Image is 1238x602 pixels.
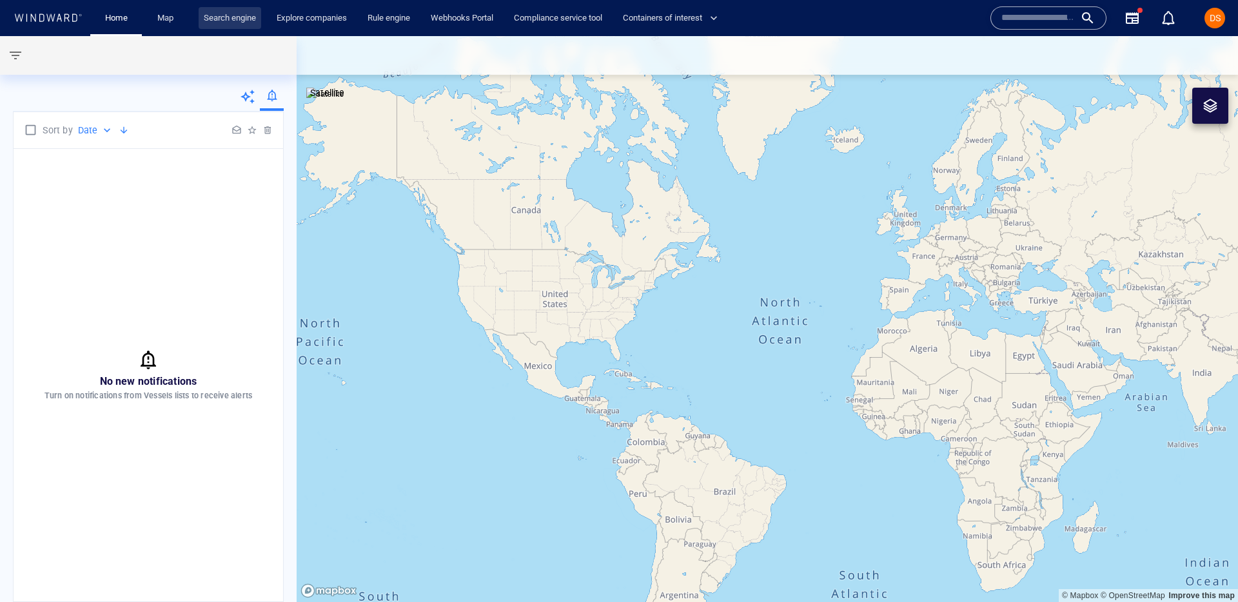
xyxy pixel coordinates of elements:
[1210,13,1221,23] span: DS
[100,375,197,387] span: No new notifications
[78,122,98,138] p: Date
[1168,591,1235,600] a: Map feedback
[362,7,415,30] a: Rule engine
[199,7,261,30] a: Search engine
[509,7,607,30] a: Compliance service tool
[271,7,352,30] a: Explore companies
[297,36,1238,602] canvas: Map
[426,7,498,30] a: Webhooks Portal
[306,88,344,101] img: satellite
[618,7,729,30] button: Containers of interest
[95,7,137,30] button: Home
[100,7,133,30] a: Home
[1202,5,1228,31] button: DS
[44,390,253,402] p: Turn on notifications from Vessels lists to receive alerts
[78,122,113,138] div: Date
[152,7,183,30] a: Map
[1183,544,1228,592] iframe: Chat
[1062,591,1098,600] a: Mapbox
[147,7,188,30] button: Map
[1101,591,1165,600] a: OpenStreetMap
[300,583,357,598] a: Mapbox logo
[623,11,718,26] span: Containers of interest
[1161,10,1176,26] div: Notification center
[43,122,72,138] p: Sort by
[310,85,344,101] p: Satellite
